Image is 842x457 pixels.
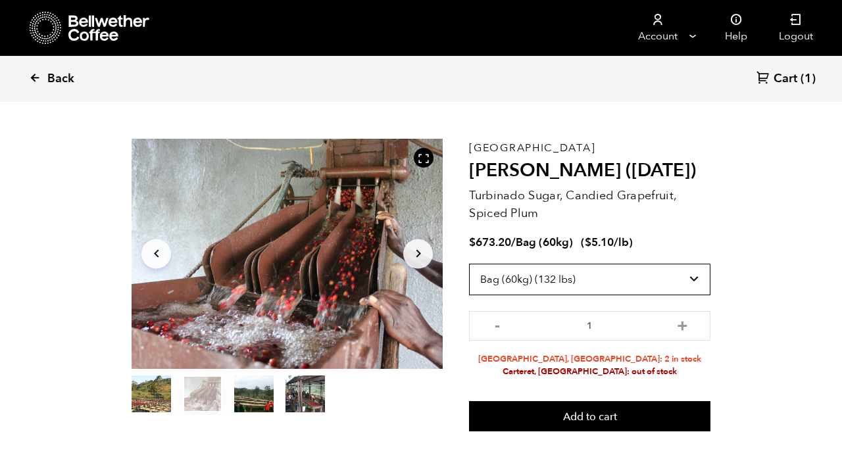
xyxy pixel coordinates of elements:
[614,235,629,250] span: /lb
[489,318,505,331] button: -
[801,71,816,87] span: (1)
[516,235,573,250] span: Bag (60kg)
[469,160,710,182] h2: [PERSON_NAME] ([DATE])
[469,366,710,378] li: Carteret, [GEOGRAPHIC_DATA]: out of stock
[469,401,710,431] button: Add to cart
[774,71,797,87] span: Cart
[585,235,614,250] bdi: 5.10
[47,71,74,87] span: Back
[674,318,691,331] button: +
[469,235,511,250] bdi: 673.20
[585,235,591,250] span: $
[756,70,816,88] a: Cart (1)
[469,353,710,366] li: [GEOGRAPHIC_DATA], [GEOGRAPHIC_DATA]: 2 in stock
[469,235,476,250] span: $
[469,187,710,222] p: Turbinado Sugar, Candied Grapefruit, Spiced Plum
[581,235,633,250] span: ( )
[511,235,516,250] span: /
